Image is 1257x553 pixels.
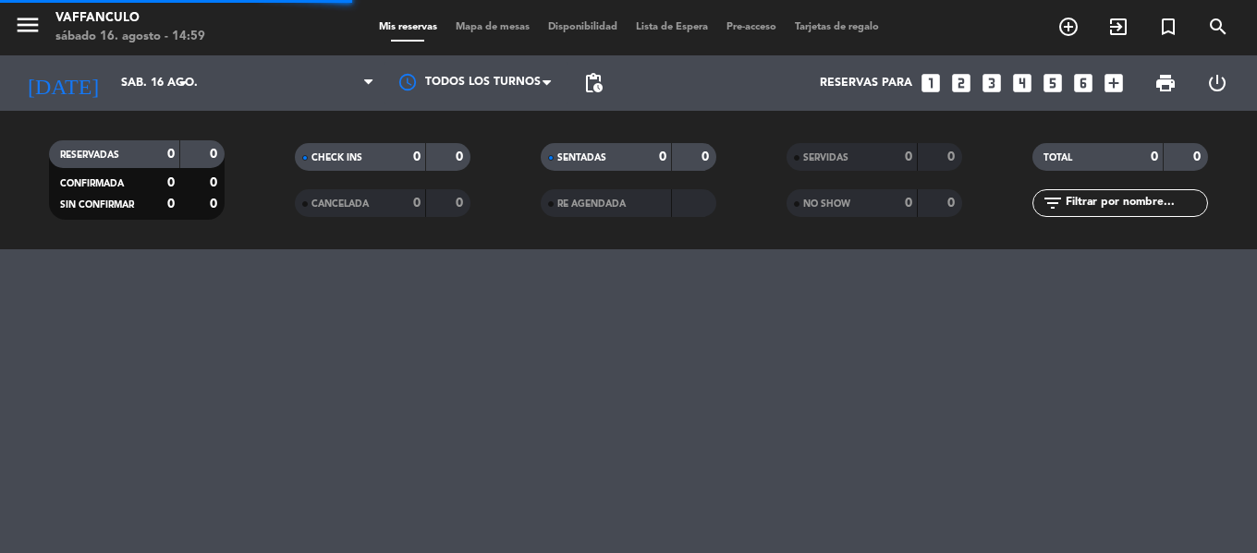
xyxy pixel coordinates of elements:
[905,150,912,163] strong: 0
[627,22,717,32] span: Lista de Espera
[1154,72,1177,94] span: print
[1071,71,1095,95] i: looks_6
[919,71,943,95] i: looks_one
[820,77,912,90] span: Reservas para
[55,9,205,28] div: Vaffanculo
[413,150,421,163] strong: 0
[14,63,112,103] i: [DATE]
[786,22,888,32] span: Tarjetas de regalo
[413,197,421,210] strong: 0
[1102,71,1126,95] i: add_box
[1042,192,1064,214] i: filter_list
[947,150,958,163] strong: 0
[60,200,134,210] span: SIN CONFIRMAR
[210,148,221,161] strong: 0
[1151,150,1158,163] strong: 0
[717,22,786,32] span: Pre-acceso
[947,197,958,210] strong: 0
[210,198,221,210] strong: 0
[1010,71,1034,95] i: looks_4
[1193,150,1204,163] strong: 0
[702,150,713,163] strong: 0
[456,197,467,210] strong: 0
[1057,16,1080,38] i: add_circle_outline
[446,22,539,32] span: Mapa de mesas
[1064,193,1207,213] input: Filtrar por nombre...
[55,28,205,46] div: sábado 16. agosto - 14:59
[1157,16,1179,38] i: turned_in_not
[1206,72,1228,94] i: power_settings_new
[14,11,42,39] i: menu
[582,72,604,94] span: pending_actions
[905,197,912,210] strong: 0
[803,153,848,162] span: SERVIDAS
[60,150,119,160] span: RESERVADAS
[311,199,369,209] span: CANCELADA
[210,176,221,189] strong: 0
[1043,153,1072,162] span: TOTAL
[557,153,606,162] span: SENTADAS
[60,179,124,188] span: CONFIRMADA
[557,199,626,209] span: RE AGENDADA
[370,22,446,32] span: Mis reservas
[1107,16,1129,38] i: exit_to_app
[14,11,42,45] button: menu
[1207,16,1229,38] i: search
[167,198,175,210] strong: 0
[172,72,194,94] i: arrow_drop_down
[1191,55,1243,111] div: LOG OUT
[803,199,850,209] span: NO SHOW
[539,22,627,32] span: Disponibilidad
[311,153,362,162] span: CHECK INS
[167,176,175,189] strong: 0
[659,150,666,163] strong: 0
[980,71,1004,95] i: looks_3
[456,150,467,163] strong: 0
[949,71,973,95] i: looks_two
[1041,71,1065,95] i: looks_5
[167,148,175,161] strong: 0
